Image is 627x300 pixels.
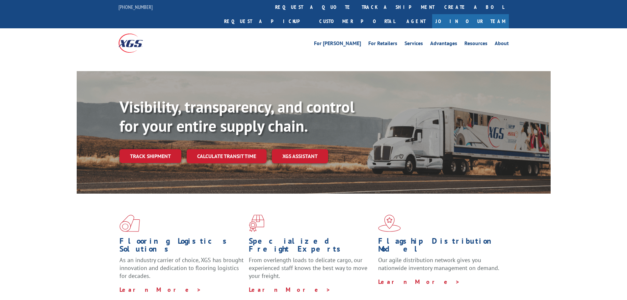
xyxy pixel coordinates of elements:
[314,14,400,28] a: Customer Portal
[378,237,503,256] h1: Flagship Distribution Model
[378,215,401,232] img: xgs-icon-flagship-distribution-model-red
[464,41,487,48] a: Resources
[430,41,457,48] a: Advantages
[249,215,264,232] img: xgs-icon-focused-on-flooring-red
[368,41,397,48] a: For Retailers
[249,237,373,256] h1: Specialized Freight Experts
[378,278,460,286] a: Learn More >
[119,96,354,136] b: Visibility, transparency, and control for your entire supply chain.
[219,14,314,28] a: Request a pickup
[249,286,331,293] a: Learn More >
[118,4,153,10] a: [PHONE_NUMBER]
[314,41,361,48] a: For [PERSON_NAME]
[378,256,499,272] span: Our agile distribution network gives you nationwide inventory management on demand.
[119,286,201,293] a: Learn More >
[405,41,423,48] a: Services
[432,14,509,28] a: Join Our Team
[249,256,373,286] p: From overlength loads to delicate cargo, our experienced staff knows the best way to move your fr...
[119,215,140,232] img: xgs-icon-total-supply-chain-intelligence-red
[119,149,181,163] a: Track shipment
[400,14,432,28] a: Agent
[272,149,328,163] a: XGS ASSISTANT
[187,149,267,163] a: Calculate transit time
[495,41,509,48] a: About
[119,256,244,280] span: As an industry carrier of choice, XGS has brought innovation and dedication to flooring logistics...
[119,237,244,256] h1: Flooring Logistics Solutions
